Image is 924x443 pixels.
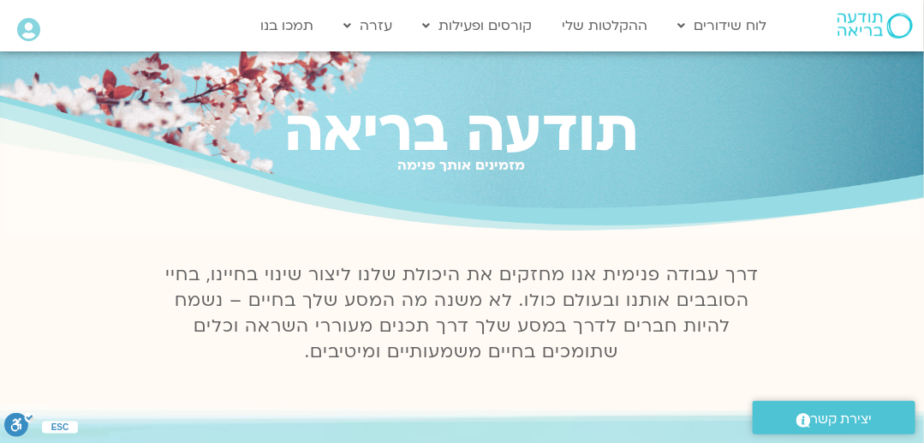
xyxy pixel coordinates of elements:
a: יצירת קשר [753,401,915,434]
a: תמכו בנו [252,9,322,42]
span: יצירת קשר [811,408,873,431]
a: לוח שידורים [669,9,775,42]
a: קורסים ופעילות [414,9,540,42]
img: תודעה בריאה [838,13,913,39]
a: עזרה [335,9,401,42]
p: דרך עבודה פנימית אנו מחזקים את היכולת שלנו ליצור שינוי בחיינו, בחיי הסובבים אותנו ובעולם כולו. לא... [156,262,769,365]
a: ההקלטות שלי [553,9,656,42]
